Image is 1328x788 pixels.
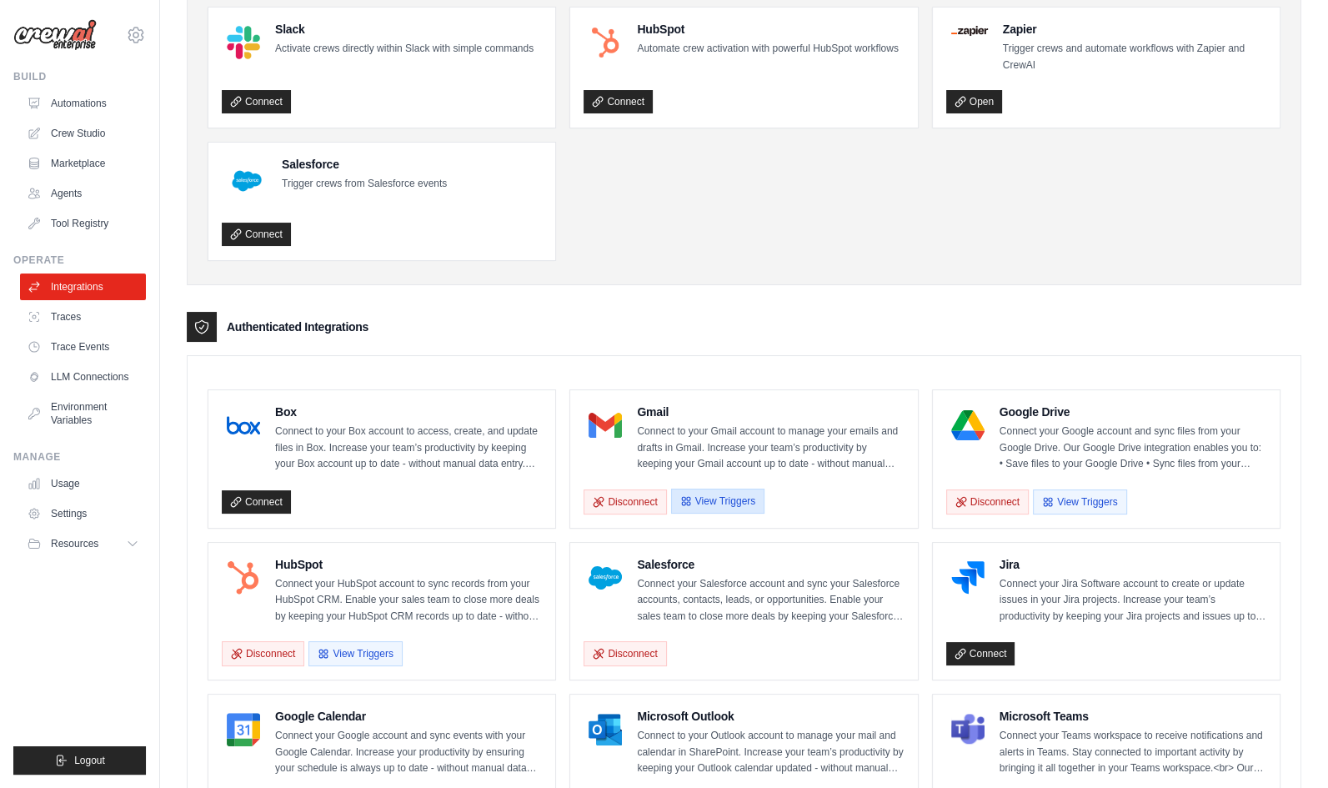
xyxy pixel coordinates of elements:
div: Operate [13,253,146,267]
p: Connect to your Gmail account to manage your emails and drafts in Gmail. Increase your team’s pro... [637,424,904,473]
button: View Triggers [1033,489,1126,514]
a: Connect [946,642,1015,665]
span: Resources [51,537,98,550]
a: Settings [20,500,146,527]
img: Microsoft Teams Logo [951,713,985,746]
h4: HubSpot [275,556,542,573]
h4: Salesforce [282,156,447,173]
h4: Zapier [1003,21,1266,38]
button: Logout [13,746,146,775]
h4: Google Drive [1000,404,1266,420]
h3: Authenticated Integrations [227,319,368,335]
h4: Gmail [637,404,904,420]
p: Automate crew activation with powerful HubSpot workflows [637,41,898,58]
img: Logo [13,19,97,51]
div: Build [13,70,146,83]
button: Disconnect [946,489,1029,514]
p: Connect your Jira Software account to create or update issues in your Jira projects. Increase you... [1000,576,1266,625]
h4: HubSpot [637,21,898,38]
p: Connect your HubSpot account to sync records from your HubSpot CRM. Enable your sales team to clo... [275,576,542,625]
a: Tool Registry [20,210,146,237]
img: Microsoft Outlook Logo [589,713,622,746]
a: Trace Events [20,334,146,360]
a: Environment Variables [20,394,146,434]
img: Google Drive Logo [951,409,985,442]
a: Integrations [20,274,146,300]
a: Connect [584,90,653,113]
h4: Slack [275,21,534,38]
a: Automations [20,90,146,117]
img: Salesforce Logo [227,161,267,201]
a: Marketplace [20,150,146,177]
p: Connect to your Outlook account to manage your mail and calendar in SharePoint. Increase your tea... [637,728,904,777]
h4: Microsoft Outlook [637,708,904,725]
h4: Jira [1000,556,1266,573]
button: Disconnect [222,641,304,666]
a: Connect [222,223,291,246]
p: Trigger crews from Salesforce events [282,176,447,193]
button: Resources [20,530,146,557]
img: Jira Logo [951,561,985,595]
img: Google Calendar Logo [227,713,260,746]
button: Disconnect [584,641,666,666]
a: Connect [222,490,291,514]
h4: Salesforce [637,556,904,573]
a: Traces [20,304,146,330]
h4: Box [275,404,542,420]
div: Manage [13,450,146,464]
img: HubSpot Logo [589,26,622,59]
h4: Microsoft Teams [1000,708,1266,725]
p: Connect to your Box account to access, create, and update files in Box. Increase your team’s prod... [275,424,542,473]
a: Agents [20,180,146,207]
h4: Google Calendar [275,708,542,725]
img: HubSpot Logo [227,561,260,595]
img: Slack Logo [227,26,260,59]
img: Box Logo [227,409,260,442]
button: View Triggers [308,641,402,666]
a: Usage [20,470,146,497]
img: Gmail Logo [589,409,622,442]
p: Activate crews directly within Slack with simple commands [275,41,534,58]
button: View Triggers [671,489,764,514]
p: Connect your Google account and sync files from your Google Drive. Our Google Drive integration e... [1000,424,1266,473]
span: Logout [74,754,105,767]
p: Connect your Teams workspace to receive notifications and alerts in Teams. Stay connected to impo... [1000,728,1266,777]
img: Zapier Logo [951,26,988,36]
a: LLM Connections [20,364,146,390]
a: Crew Studio [20,120,146,147]
p: Connect your Salesforce account and sync your Salesforce accounts, contacts, leads, or opportunit... [637,576,904,625]
button: Disconnect [584,489,666,514]
p: Connect your Google account and sync events with your Google Calendar. Increase your productivity... [275,728,542,777]
a: Connect [222,90,291,113]
a: Open [946,90,1002,113]
p: Trigger crews and automate workflows with Zapier and CrewAI [1003,41,1266,73]
img: Salesforce Logo [589,561,622,595]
